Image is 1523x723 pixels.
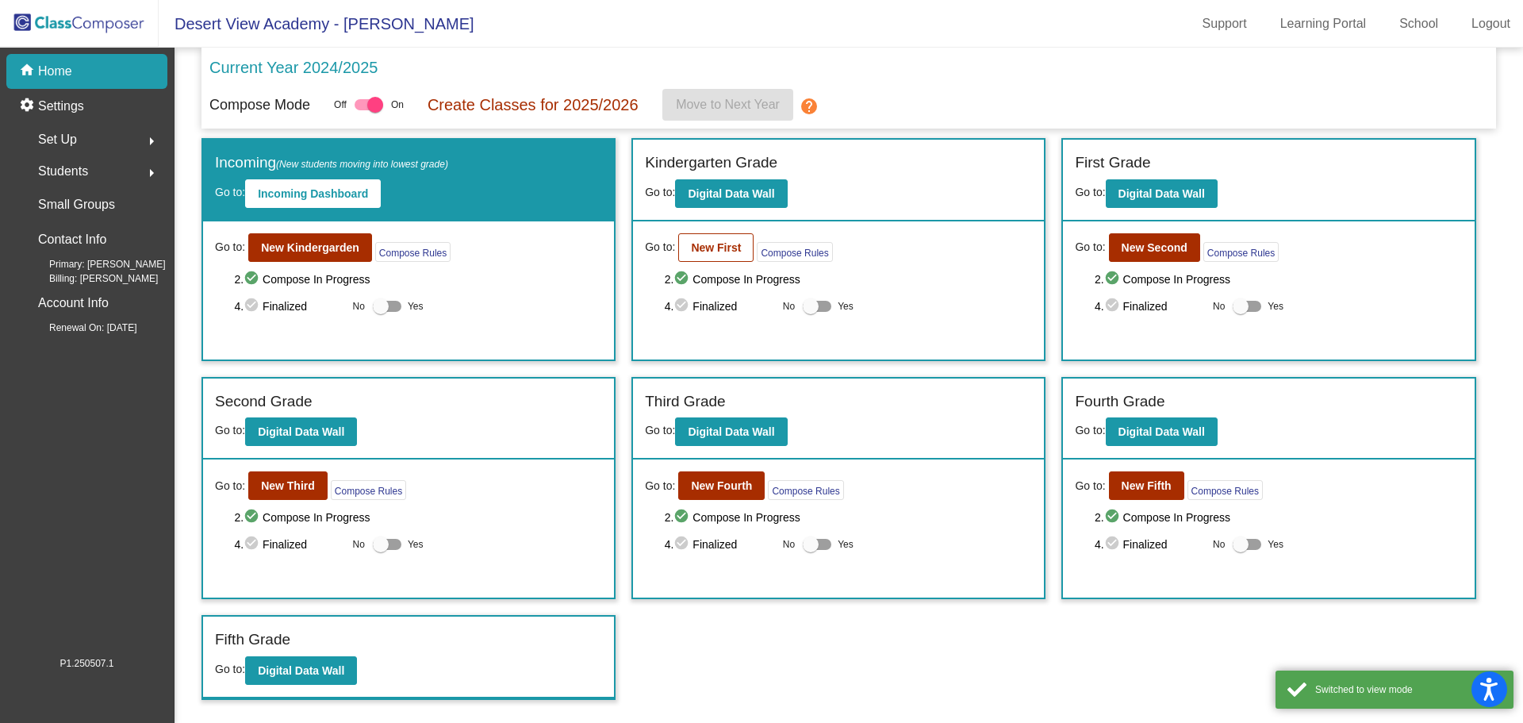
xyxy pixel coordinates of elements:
[38,97,84,116] p: Settings
[1095,297,1205,316] span: 4. Finalized
[1104,297,1123,316] mat-icon: check_circle
[1075,390,1164,413] label: Fourth Grade
[209,56,378,79] p: Current Year 2024/2025
[645,239,675,256] span: Go to:
[1118,425,1205,438] b: Digital Data Wall
[678,233,754,262] button: New First
[665,297,775,316] span: 4. Finalized
[688,425,774,438] b: Digital Data Wall
[645,390,725,413] label: Third Grade
[245,179,381,208] button: Incoming Dashboard
[1075,186,1105,198] span: Go to:
[142,163,161,183] mat-icon: arrow_right
[665,508,1033,527] span: 2. Compose In Progress
[215,629,290,652] label: Fifth Grade
[234,297,344,316] span: 4. Finalized
[645,478,675,494] span: Go to:
[244,270,263,289] mat-icon: check_circle
[215,239,245,256] span: Go to:
[408,535,424,554] span: Yes
[38,292,109,314] p: Account Info
[215,424,245,436] span: Go to:
[1122,241,1187,254] b: New Second
[234,508,602,527] span: 2. Compose In Progress
[688,187,774,200] b: Digital Data Wall
[768,480,843,500] button: Compose Rules
[673,508,692,527] mat-icon: check_circle
[1095,535,1205,554] span: 4. Finalized
[1190,11,1260,37] a: Support
[244,508,263,527] mat-icon: check_circle
[244,535,263,554] mat-icon: check_circle
[245,417,357,446] button: Digital Data Wall
[1109,233,1200,262] button: New Second
[1213,537,1225,552] span: No
[1268,11,1379,37] a: Learning Portal
[800,97,819,116] mat-icon: help
[258,187,368,200] b: Incoming Dashboard
[391,98,404,112] span: On
[665,270,1033,289] span: 2. Compose In Progress
[408,297,424,316] span: Yes
[1106,417,1218,446] button: Digital Data Wall
[678,471,765,500] button: New Fourth
[19,62,38,81] mat-icon: home
[353,537,365,552] span: No
[215,663,245,675] span: Go to:
[1075,478,1105,494] span: Go to:
[215,152,448,175] label: Incoming
[334,98,347,112] span: Off
[215,186,245,198] span: Go to:
[1268,535,1283,554] span: Yes
[665,535,775,554] span: 4. Finalized
[261,241,359,254] b: New Kindergarden
[1095,508,1463,527] span: 2. Compose In Progress
[331,480,406,500] button: Compose Rules
[261,479,315,492] b: New Third
[1075,424,1105,436] span: Go to:
[783,537,795,552] span: No
[645,186,675,198] span: Go to:
[234,535,344,554] span: 4. Finalized
[38,229,106,251] p: Contact Info
[1268,297,1283,316] span: Yes
[676,98,780,111] span: Move to Next Year
[1203,242,1279,262] button: Compose Rules
[673,297,692,316] mat-icon: check_circle
[234,270,602,289] span: 2. Compose In Progress
[248,471,328,500] button: New Third
[248,233,372,262] button: New Kindergarden
[375,242,451,262] button: Compose Rules
[1118,187,1205,200] b: Digital Data Wall
[1075,152,1150,175] label: First Grade
[24,257,166,271] span: Primary: [PERSON_NAME]
[1187,480,1263,500] button: Compose Rules
[1104,270,1123,289] mat-icon: check_circle
[38,62,72,81] p: Home
[645,152,777,175] label: Kindergarten Grade
[1109,471,1184,500] button: New Fifth
[1213,299,1225,313] span: No
[209,94,310,116] p: Compose Mode
[757,242,832,262] button: Compose Rules
[353,299,365,313] span: No
[1075,239,1105,256] span: Go to:
[838,535,854,554] span: Yes
[1104,508,1123,527] mat-icon: check_circle
[258,425,344,438] b: Digital Data Wall
[675,179,787,208] button: Digital Data Wall
[691,479,752,492] b: New Fourth
[673,270,692,289] mat-icon: check_circle
[1104,535,1123,554] mat-icon: check_circle
[24,271,158,286] span: Billing: [PERSON_NAME]
[662,89,793,121] button: Move to Next Year
[645,424,675,436] span: Go to:
[244,297,263,316] mat-icon: check_circle
[838,297,854,316] span: Yes
[1315,683,1502,697] div: Switched to view mode
[24,321,136,335] span: Renewal On: [DATE]
[142,132,161,151] mat-icon: arrow_right
[245,656,357,685] button: Digital Data Wall
[1387,11,1451,37] a: School
[1459,11,1523,37] a: Logout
